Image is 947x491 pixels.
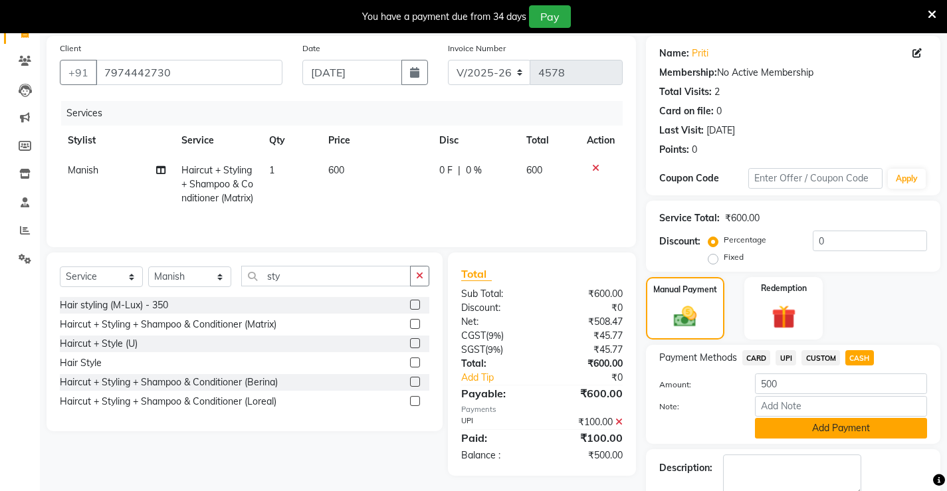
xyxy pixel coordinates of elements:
a: Add Tip [451,371,557,385]
span: 600 [328,164,344,176]
div: Description: [659,461,712,475]
span: UPI [776,350,796,365]
th: Price [320,126,432,155]
span: CARD [742,350,771,365]
th: Service [173,126,262,155]
th: Stylist [60,126,173,155]
span: CUSTOM [801,350,840,365]
div: ₹500.00 [542,448,632,462]
span: CGST [461,330,486,342]
div: ₹0 [557,371,633,385]
div: ( ) [451,329,542,343]
div: Net: [451,315,542,329]
span: | [458,163,461,177]
label: Percentage [724,234,766,246]
div: Discount: [659,235,700,248]
span: 1 [269,164,274,176]
label: Note: [649,401,745,413]
div: 2 [714,85,720,99]
div: [DATE] [706,124,735,138]
span: 9% [488,344,500,355]
div: ₹600.00 [542,287,632,301]
div: No Active Membership [659,66,927,80]
a: Priti [692,47,708,60]
input: Search by Name/Mobile/Email/Code [96,60,282,85]
button: +91 [60,60,97,85]
button: Apply [888,169,926,189]
div: ₹100.00 [542,430,632,446]
div: Haircut + Styling + Shampoo & Conditioner (Berina) [60,375,278,389]
div: Points: [659,143,689,157]
div: You have a payment due from 34 days [362,10,526,24]
span: Manish [68,164,98,176]
div: Sub Total: [451,287,542,301]
input: Add Note [755,396,927,417]
input: Amount [755,373,927,394]
div: Payments [461,404,623,415]
div: UPI [451,415,542,429]
span: 0 % [466,163,482,177]
div: ₹600.00 [542,385,632,401]
div: ₹45.77 [542,343,632,357]
span: 0 F [439,163,453,177]
div: Card on file: [659,104,714,118]
th: Qty [261,126,320,155]
div: ( ) [451,343,542,357]
label: Fixed [724,251,744,263]
label: Invoice Number [448,43,506,54]
img: _cash.svg [667,304,704,330]
div: ₹45.77 [542,329,632,343]
div: Total Visits: [659,85,712,99]
div: Last Visit: [659,124,704,138]
div: Haircut + Styling + Shampoo & Conditioner (Matrix) [60,318,276,332]
div: Name: [659,47,689,60]
label: Client [60,43,81,54]
span: Total [461,267,492,281]
label: Manual Payment [653,284,717,296]
div: ₹600.00 [725,211,760,225]
div: Hair styling (M-Lux) - 350 [60,298,168,312]
label: Amount: [649,379,745,391]
span: 600 [526,164,542,176]
input: Search or Scan [241,266,411,286]
th: Action [579,126,623,155]
button: Add Payment [755,418,927,439]
div: Coupon Code [659,171,748,185]
div: Total: [451,357,542,371]
button: Pay [529,5,571,28]
div: ₹600.00 [542,357,632,371]
div: 0 [692,143,697,157]
div: Payable: [451,385,542,401]
label: Redemption [761,282,807,294]
div: Paid: [451,430,542,446]
div: Service Total: [659,211,720,225]
div: ₹100.00 [542,415,632,429]
input: Enter Offer / Coupon Code [748,168,883,189]
div: Services [61,101,633,126]
div: Balance : [451,448,542,462]
div: Haircut + Style (U) [60,337,138,351]
span: CASH [845,350,874,365]
div: Hair Style [60,356,102,370]
div: ₹508.47 [542,315,632,329]
span: Haircut + Styling + Shampoo & Conditioner (Matrix) [181,164,253,204]
div: Discount: [451,301,542,315]
span: 9% [488,330,501,341]
div: 0 [716,104,722,118]
div: ₹0 [542,301,632,315]
label: Date [302,43,320,54]
div: Haircut + Styling + Shampoo & Conditioner (Loreal) [60,395,276,409]
th: Total [518,126,579,155]
img: _gift.svg [764,302,803,332]
div: Membership: [659,66,717,80]
span: SGST [461,344,485,355]
th: Disc [431,126,518,155]
span: Payment Methods [659,351,737,365]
